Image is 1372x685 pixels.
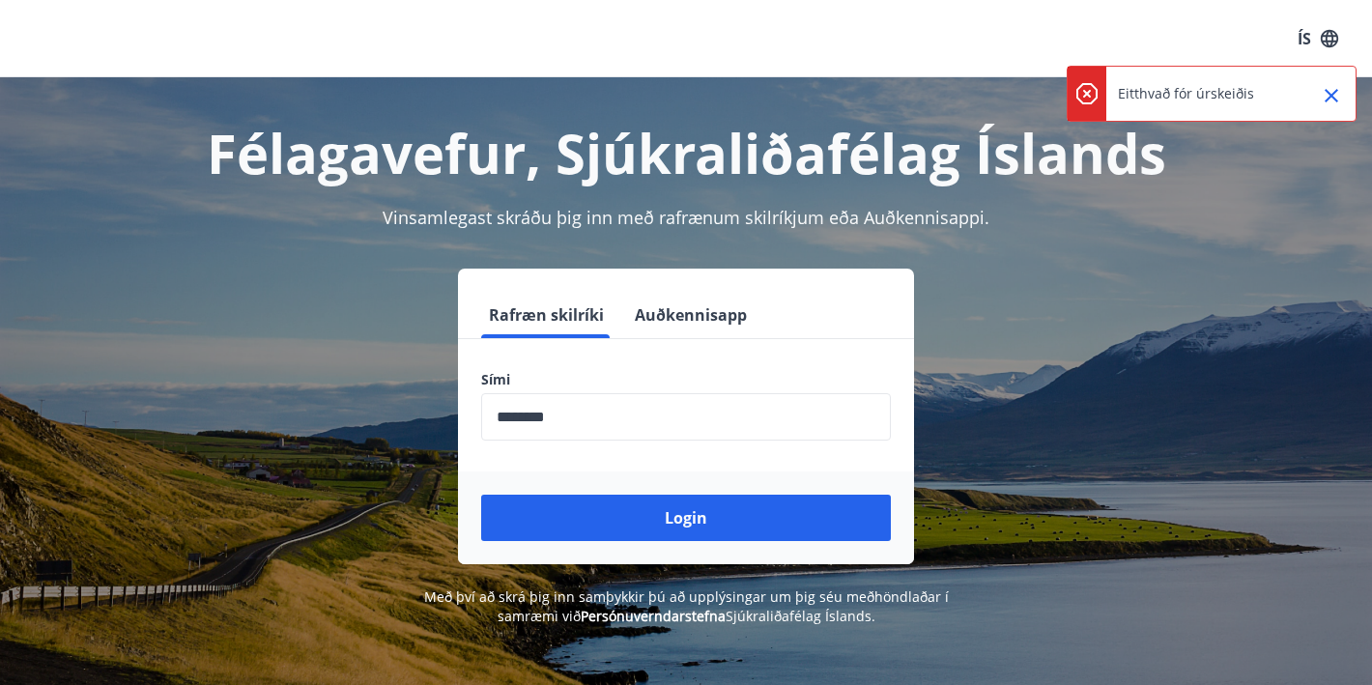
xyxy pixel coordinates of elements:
a: Persónuverndarstefna [581,607,726,625]
span: Með því að skrá þig inn samþykkir þú að upplýsingar um þig séu meðhöndlaðar í samræmi við Sjúkral... [424,587,949,625]
button: Rafræn skilríki [481,292,612,338]
span: Vinsamlegast skráðu þig inn með rafrænum skilríkjum eða Auðkennisappi. [383,206,989,229]
button: Auðkennisapp [627,292,755,338]
h1: Félagavefur, Sjúkraliðafélag Íslands [23,116,1349,189]
button: Login [481,495,891,541]
label: Sími [481,370,891,389]
button: Close [1315,79,1348,112]
button: ÍS [1287,21,1349,56]
p: Eitthvað fór úrskeiðis [1118,84,1254,103]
